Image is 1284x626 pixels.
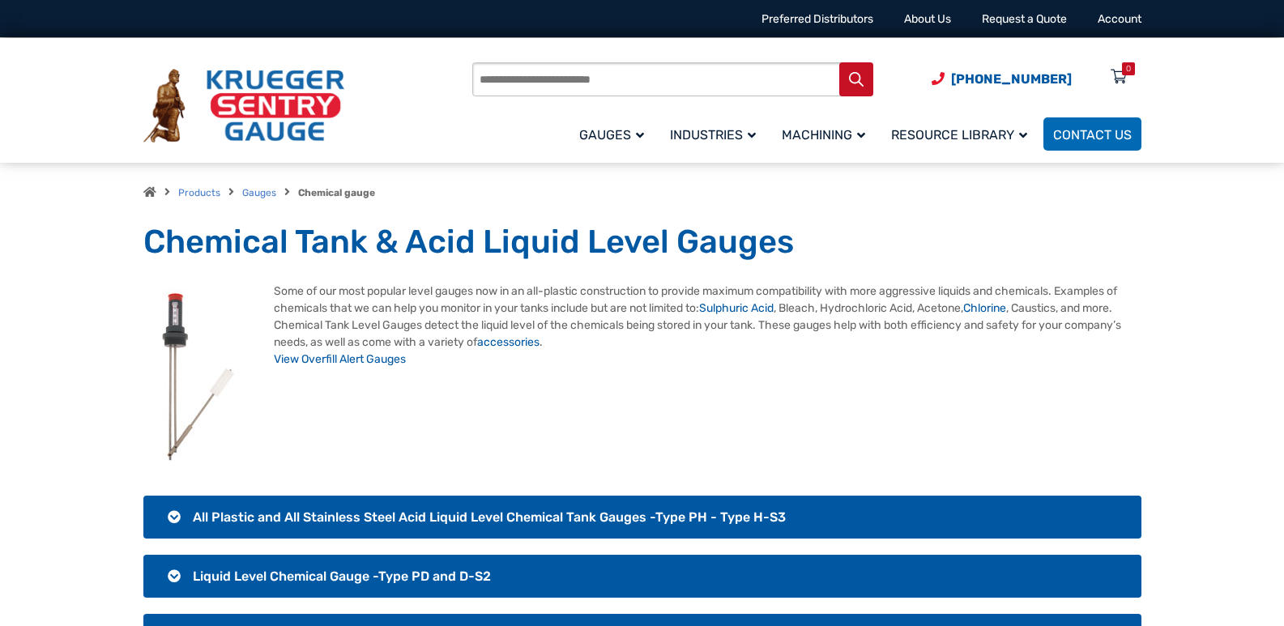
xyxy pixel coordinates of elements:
a: About Us [904,12,951,26]
a: accessories [477,335,540,349]
a: Gauges [242,187,276,198]
a: Products [178,187,220,198]
img: Krueger Sentry Gauge [143,69,344,143]
a: Request a Quote [982,12,1067,26]
a: Chlorine [963,301,1006,315]
p: Some of our most popular level gauges now in an all-plastic construction to provide maximum compa... [143,283,1141,368]
span: Industries [670,127,756,143]
a: View Overfill Alert Gauges [274,352,406,366]
h1: Chemical Tank & Acid Liquid Level Gauges [143,222,1141,262]
span: [PHONE_NUMBER] [951,71,1072,87]
a: Contact Us [1043,117,1141,151]
span: All Plastic and All Stainless Steel Acid Liquid Level Chemical Tank Gauges -Type PH - Type H-S3 [193,509,786,525]
a: Preferred Distributors [761,12,873,26]
a: Account [1098,12,1141,26]
a: Gauges [569,115,660,153]
a: Industries [660,115,772,153]
a: Sulphuric Acid [699,301,774,315]
span: Resource Library [891,127,1027,143]
span: Machining [782,127,865,143]
a: Resource Library [881,115,1043,153]
a: Phone Number (920) 434-8860 [932,69,1072,89]
div: 0 [1126,62,1131,75]
img: Hot Rolled Steel Grades [143,283,254,471]
a: Machining [772,115,881,153]
span: Gauges [579,127,644,143]
span: Liquid Level Chemical Gauge -Type PD and D-S2 [193,569,491,584]
strong: Chemical gauge [298,187,375,198]
span: Contact Us [1053,127,1132,143]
